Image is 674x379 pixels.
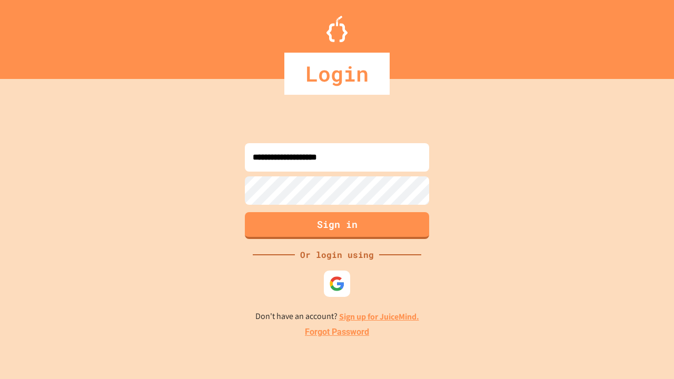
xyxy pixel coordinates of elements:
a: Forgot Password [305,326,369,338]
button: Sign in [245,212,429,239]
img: google-icon.svg [329,276,345,292]
div: Or login using [295,248,379,261]
a: Sign up for JuiceMind. [339,311,419,322]
img: Logo.svg [326,16,348,42]
div: Login [284,53,390,95]
p: Don't have an account? [255,310,419,323]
